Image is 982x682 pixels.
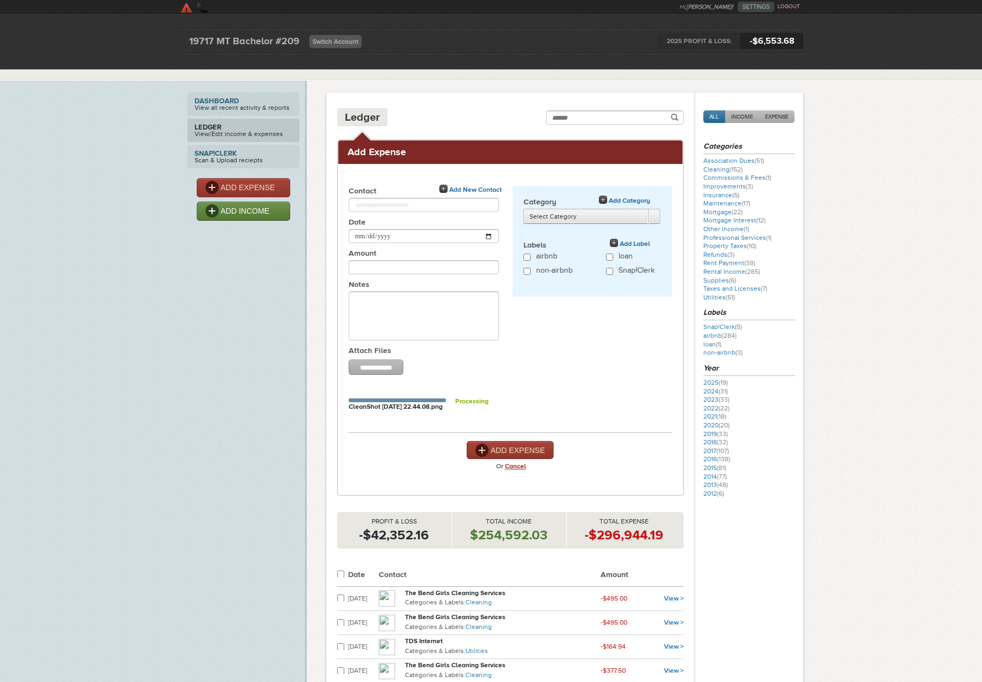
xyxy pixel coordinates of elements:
a: 2013 [703,481,728,489]
span: (38) [744,259,755,267]
strong: Ledger [195,124,292,131]
strong: -$42,352.16 [359,527,429,542]
a: 2018 [703,438,728,446]
label: Notes [349,280,513,291]
label: Amount [349,249,513,260]
span: (20) [719,421,730,429]
small: -$164.94 [601,643,626,650]
a: 2014 [703,473,727,480]
strong: -$296,944.19 [585,527,663,542]
span: (33) [717,430,728,438]
span: (32) [717,438,728,446]
a: Utilities [703,293,735,301]
label: Snap!Clerk [619,266,655,278]
label: Date [349,217,513,229]
a: View > [664,595,684,602]
label: Category [524,197,661,209]
span: (31) [719,387,728,395]
span: (5) [732,191,739,199]
span: (1) [766,174,771,181]
a: DashboardView all recent activity & reports [187,92,299,116]
p: Categories & Labels: [405,670,601,681]
a: 2022 [703,404,730,412]
td: [DATE] [348,635,379,659]
a: Utilities [466,647,488,655]
div: 19717 MT Bachelor #209 [179,33,309,49]
span: (285) [745,268,760,275]
span: (51) [755,157,764,164]
a: Cancel [505,462,526,470]
strong: $254,592.03 [470,527,548,542]
span: (10) [747,242,756,250]
a: Refunds [703,251,734,258]
a: Commissions & Fees [703,174,771,181]
span: (48) [717,481,728,489]
a: 2020 [703,421,730,429]
a: Other Income [703,225,749,233]
p: Profit & Loss [337,518,451,526]
small: -$495.00 [601,595,627,602]
span: (138) [717,455,730,463]
a: 2016 [703,455,730,463]
h3: Labels [703,307,795,320]
a: Add Label [610,239,650,249]
a: Maintenance [703,199,750,207]
small: -$495.00 [601,619,627,626]
a: Association Dues [703,157,764,164]
td: [DATE] [348,586,379,610]
strong: Snap!Clerk [195,150,292,157]
span: (1) [716,340,721,348]
a: Mortgage Interest [703,216,766,224]
a: Cleaning [466,598,492,606]
strong: Processing [455,397,489,406]
button: ADD EXPENSE [467,441,554,459]
a: Insurance [703,191,739,199]
a: LOGOUT [778,3,800,10]
span: (3) [746,183,753,190]
a: Supplies [703,277,736,284]
a: Taxes and Licenses [703,285,767,292]
td: [DATE] [348,611,379,635]
strong: The Bend Girls Cleaning Services [405,613,505,621]
h2: Add Expense [348,146,673,158]
th: Amount [601,565,683,587]
a: ALL [703,110,725,123]
strong: CleanShot [DATE] 22.44.08.png [349,403,443,410]
a: 2023 [703,396,730,403]
p: Categories & Labels: [405,597,601,608]
li: Hi, [679,2,738,12]
span: (3) [727,251,734,258]
span: (17) [742,199,750,207]
a: ADD INCOME [197,202,290,221]
a: 2017 [703,447,729,455]
a: SkyClerk [179,2,284,13]
h3: Year [703,363,795,376]
span: (12) [756,216,766,224]
strong: TDS Internet [405,637,443,645]
a: View > [664,667,684,674]
a: 2019 [703,430,728,438]
a: Snap!ClerkScan & Upload reciepts [187,145,299,168]
a: SETTINGS [738,2,774,12]
span: (5) [735,323,742,331]
a: Mortgage [703,208,743,216]
a: Switch Account [309,35,362,48]
a: Property Taxes [703,242,756,250]
th: Date [348,565,379,587]
a: INCOME [725,110,759,123]
span: (1) [766,234,772,242]
span: (51) [726,293,735,301]
strong: Dashboard [195,97,292,104]
a: loan [703,340,721,348]
span: (22) [719,404,730,412]
a: Improvements [703,183,753,190]
p: Categories & Labels: [405,646,601,657]
a: ADD EXPENSE [197,178,290,197]
a: Cleaning [466,623,492,631]
label: Attach Files [349,346,513,357]
h4: Ledger [345,110,380,124]
label: Contact [349,186,513,198]
span: (1) [744,225,749,233]
span: (107) [716,447,729,455]
span: (81) [717,464,726,472]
